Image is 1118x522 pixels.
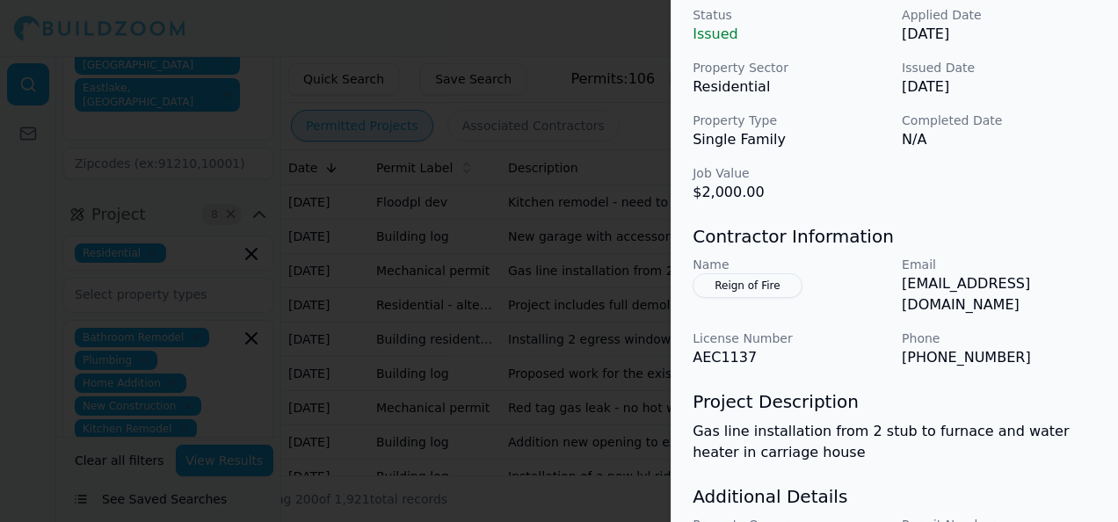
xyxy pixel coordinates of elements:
h3: Contractor Information [693,224,1097,249]
p: License Number [693,330,888,347]
p: Name [693,256,888,273]
p: AEC1137 [693,347,888,368]
p: Phone [902,330,1097,347]
p: Gas line installation from 2 stub to furnace and water heater in carriage house [693,421,1097,463]
p: [PHONE_NUMBER] [902,347,1097,368]
p: Status [693,6,888,24]
h3: Additional Details [693,484,1097,509]
p: Residential [693,76,888,98]
p: Single Family [693,129,888,150]
p: $2,000.00 [693,182,888,203]
p: Job Value [693,164,888,182]
p: [DATE] [902,76,1097,98]
p: [DATE] [902,24,1097,45]
button: Reign of Fire [693,273,802,298]
p: N/A [902,129,1097,150]
p: Applied Date [902,6,1097,24]
p: Issued [693,24,888,45]
p: Completed Date [902,112,1097,129]
p: Email [902,256,1097,273]
p: Property Sector [693,59,888,76]
h3: Project Description [693,389,1097,414]
p: Issued Date [902,59,1097,76]
p: [EMAIL_ADDRESS][DOMAIN_NAME] [902,273,1097,315]
p: Property Type [693,112,888,129]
